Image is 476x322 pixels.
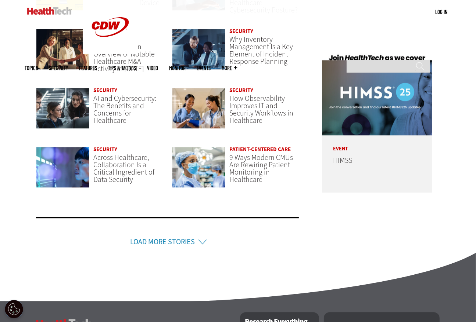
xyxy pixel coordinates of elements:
a: Security [229,87,253,94]
img: Home [27,7,72,15]
a: nurse check monitor in the OR [172,147,226,195]
a: Events [197,65,211,71]
a: MonITor [169,65,186,71]
a: How Observability Improves IT and Security Workflows in Healthcare [229,94,293,125]
div: Cookie Settings [5,300,23,318]
p: Event [322,135,432,151]
a: Video [147,65,158,71]
img: Person working with a futuristic computer [36,147,90,188]
a: Across Healthcare, Collaboration Is a Critical Ingredient of Data Security [93,153,154,184]
a: cybersecurity team members talk in front of monitors [36,88,90,136]
a: CDW [83,48,138,56]
a: Load More Stories [130,237,195,247]
img: Nurse and doctor coordinating [172,88,226,129]
a: Features [79,65,97,71]
a: Log in [436,8,448,15]
a: Tips & Tactics [108,65,136,71]
button: Open Preferences [5,300,23,318]
span: Specialty [49,65,68,71]
img: HIMSS25 [322,53,432,135]
img: cybersecurity team members talk in front of monitors [36,88,90,129]
a: 9 Ways Modern CMUs Are Rewiring Patient Monitoring in Healthcare [229,153,293,184]
div: User menu [436,8,448,16]
a: AI and Cybersecurity: The Benefits and Concerns for Healthcare [93,94,156,125]
a: Security [93,146,117,153]
span: More [222,65,237,71]
img: nurse check monitor in the OR [172,147,226,188]
a: HIMSS [333,155,352,165]
a: Security [93,87,117,94]
a: Patient-Centered Care [229,146,291,153]
a: Person working with a futuristic computer [36,147,90,195]
span: Topics [25,65,38,71]
a: Nurse and doctor coordinating [172,88,226,136]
